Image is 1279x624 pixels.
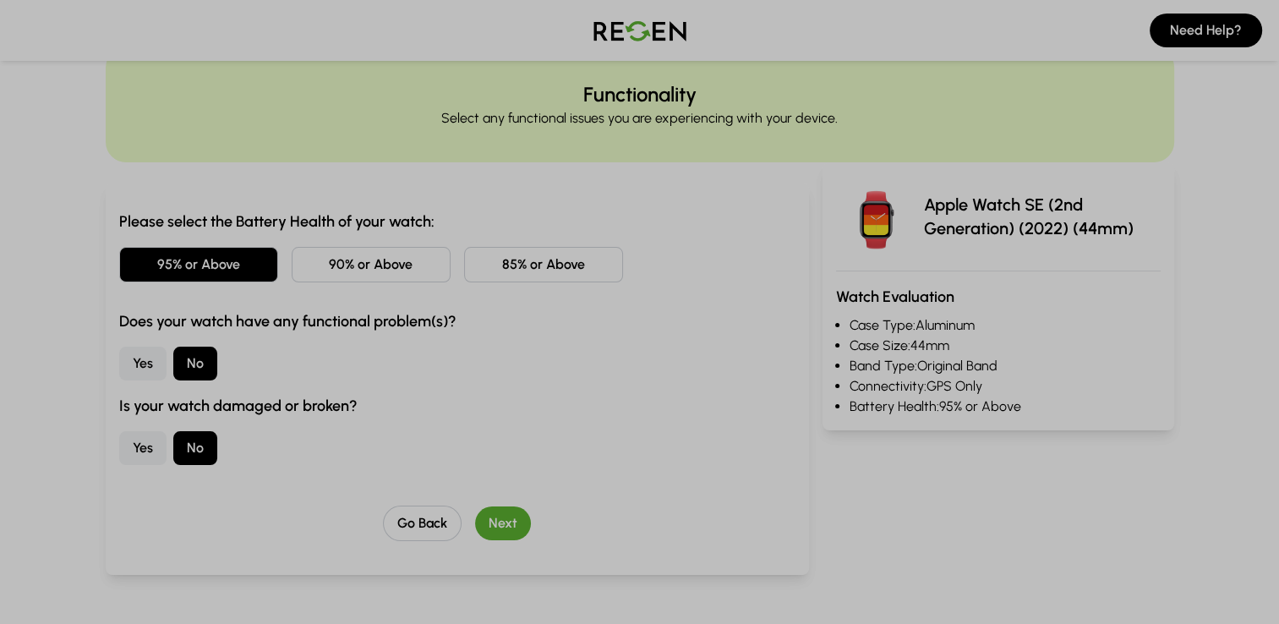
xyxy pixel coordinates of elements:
button: Yes [119,347,167,380]
button: 95% or Above [119,247,278,282]
button: 90% or Above [292,247,451,282]
button: 85% or Above [464,247,623,282]
li: Battery Health: 95% or Above [850,397,1161,417]
p: Select any functional issues you are experiencing with your device. [441,108,838,129]
li: Band Type: Original Band [850,356,1161,376]
button: Next [475,506,531,540]
h3: Does your watch have any functional problem(s)? [119,309,795,333]
button: No [173,347,217,380]
button: No [173,431,217,465]
h3: Watch Evaluation [836,285,1161,309]
h3: Is your watch damaged or broken? [119,394,795,418]
button: Need Help? [1150,14,1262,47]
h2: Functionality [583,81,697,108]
li: Case Type: Aluminum [850,315,1161,336]
button: Yes [119,431,167,465]
img: Apple Watch SE (2nd Generation) (2022) [836,176,917,257]
li: Connectivity: GPS Only [850,376,1161,397]
li: Case Size: 44mm [850,336,1161,356]
p: Apple Watch SE (2nd Generation) (2022) (44mm) [924,193,1161,240]
h3: Please select the Battery Health of your watch: [119,210,795,233]
img: Logo [581,7,699,54]
button: Go Back [383,506,462,541]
